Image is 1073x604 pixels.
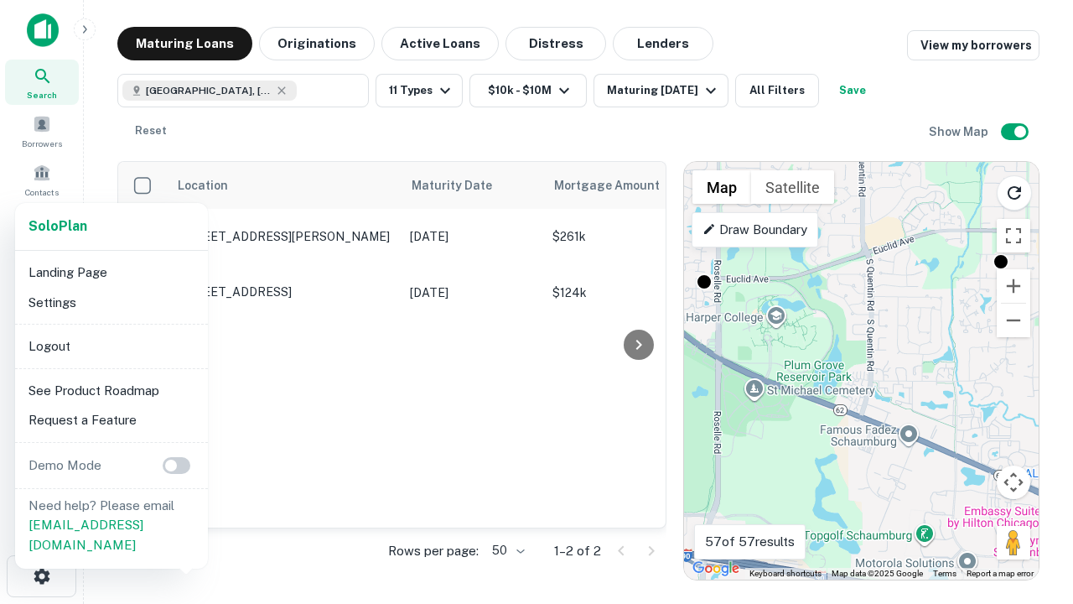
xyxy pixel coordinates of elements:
a: [EMAIL_ADDRESS][DOMAIN_NAME] [29,518,143,552]
li: Landing Page [22,258,201,288]
iframe: Chat Widget [989,416,1073,497]
p: Need help? Please email [29,496,194,555]
strong: Solo Plan [29,218,87,234]
li: Settings [22,288,201,318]
p: Demo Mode [22,456,108,476]
li: Request a Feature [22,405,201,435]
li: Logout [22,331,201,362]
li: See Product Roadmap [22,376,201,406]
a: SoloPlan [29,216,87,237]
